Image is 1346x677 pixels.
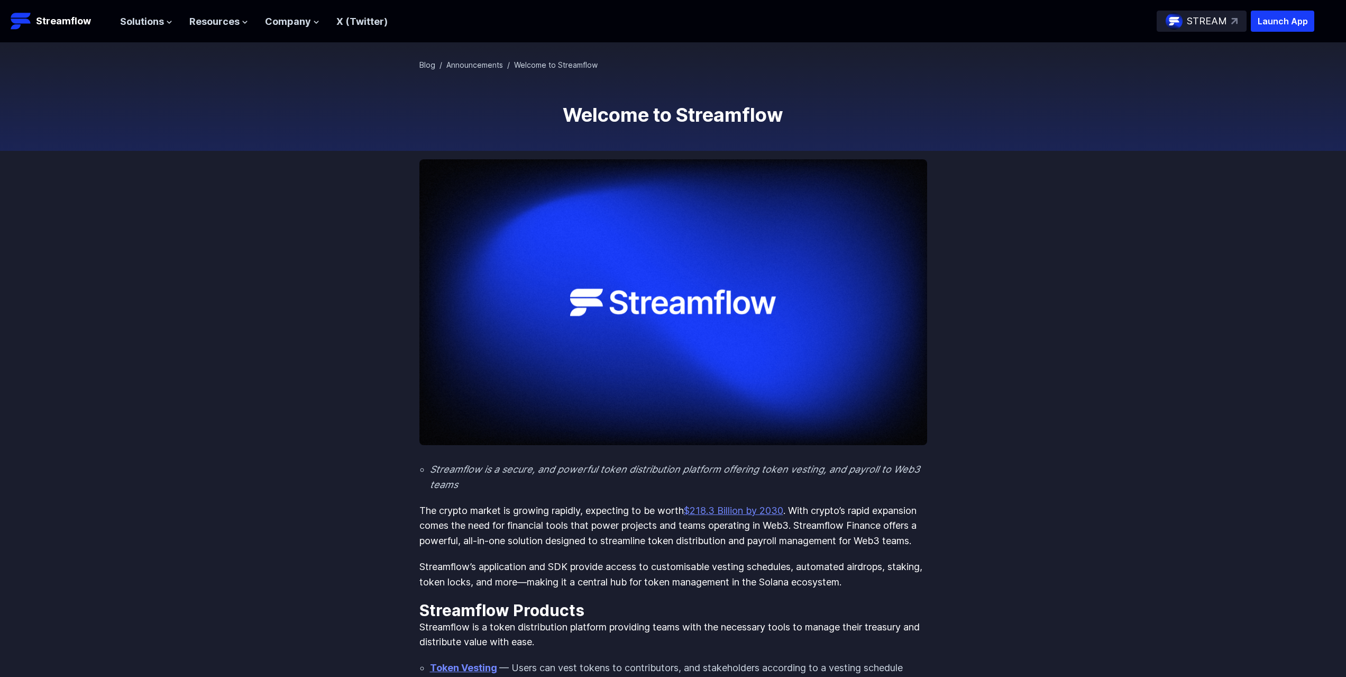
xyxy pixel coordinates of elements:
[36,14,91,29] p: Streamflow
[1166,13,1183,30] img: streamflow-logo-circle.png
[11,11,32,32] img: Streamflow Logo
[1251,11,1314,32] button: Launch App
[419,503,927,549] p: The crypto market is growing rapidly, expecting to be worth . With crypto’s rapid expansion comes...
[189,14,240,30] span: Resources
[419,159,927,445] img: Welcome to Streamflow
[1187,14,1227,29] p: STREAM
[189,14,248,30] button: Resources
[419,104,927,125] h1: Welcome to Streamflow
[439,60,442,69] span: /
[120,14,164,30] span: Solutions
[120,14,172,30] button: Solutions
[419,620,927,651] p: Streamflow is a token distribution platform providing teams with the necessary tools to manage th...
[419,559,927,590] p: Streamflow’s application and SDK provide access to customisable vesting schedules, automated aird...
[1231,18,1238,24] img: top-right-arrow.svg
[419,601,584,620] strong: Streamflow Products
[430,662,497,673] a: Token Vesting
[507,60,510,69] span: /
[265,14,311,30] span: Company
[336,16,388,27] a: X (Twitter)
[514,60,598,69] span: Welcome to Streamflow
[265,14,319,30] button: Company
[11,11,109,32] a: Streamflow
[446,60,503,69] a: Announcements
[684,505,783,516] a: $218.3 Billion by 2030
[1157,11,1247,32] a: STREAM
[430,464,920,490] em: Streamflow is a secure, and powerful token distribution platform offering token vesting, and payr...
[419,60,435,69] a: Blog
